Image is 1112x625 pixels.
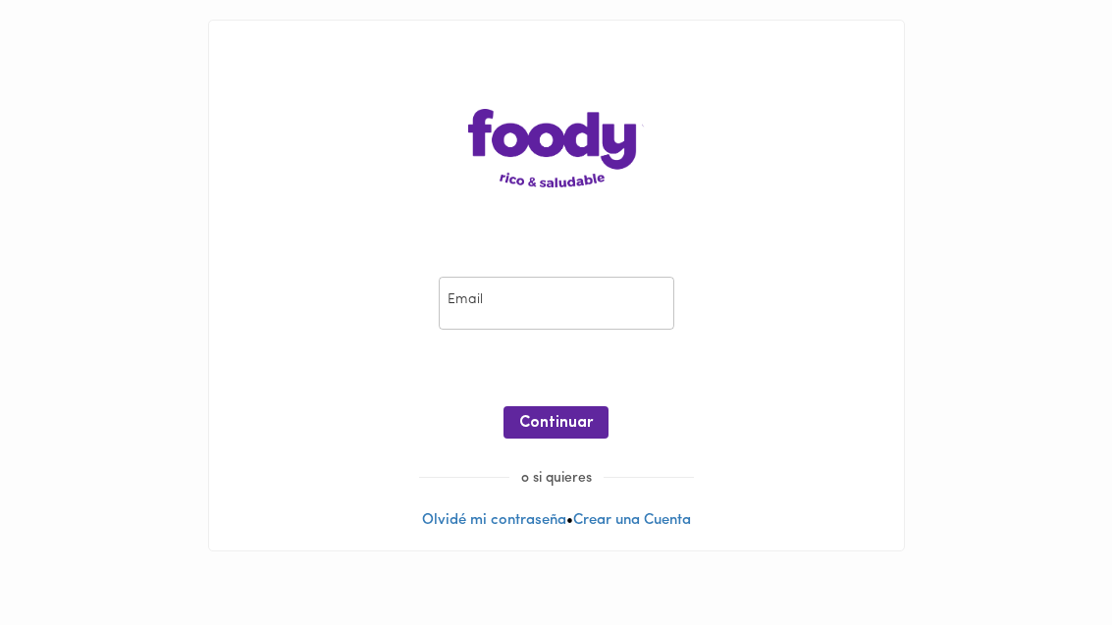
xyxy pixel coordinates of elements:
span: Continuar [519,414,593,433]
span: o si quieres [509,471,604,486]
button: Continuar [503,406,609,439]
a: Olvidé mi contraseña [422,513,566,528]
div: • [209,21,904,550]
img: logo-main-page.png [468,109,645,187]
input: pepitoperez@gmail.com [439,277,674,331]
a: Crear una Cuenta [573,513,691,528]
